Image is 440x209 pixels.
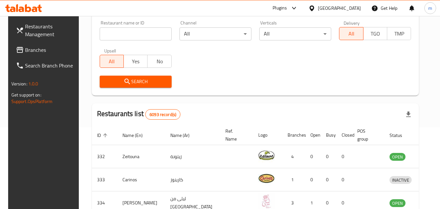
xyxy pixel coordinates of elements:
label: Delivery [344,21,360,25]
span: Status [390,131,411,139]
span: Restaurants Management [25,22,77,38]
td: 0 [336,168,352,191]
div: [GEOGRAPHIC_DATA] [318,5,361,12]
td: Carinos [117,168,165,191]
span: All [342,29,361,38]
td: 4 [282,145,305,168]
button: TGO [363,27,387,40]
th: Closed [336,125,352,145]
span: Yes [126,57,145,66]
td: Zeitouna [117,145,165,168]
div: Export file [401,107,416,122]
span: TMP [390,29,408,38]
td: كارينوز [165,168,220,191]
img: Zeitouna [258,147,275,163]
th: Busy [321,125,336,145]
th: Branches [282,125,305,145]
span: 6093 record(s) [146,112,180,118]
td: 0 [321,145,336,168]
td: 333 [92,168,117,191]
span: Get support on: [11,91,41,99]
h2: Restaurants list [97,109,181,120]
span: Search Branch Phone [25,62,77,69]
th: Open [305,125,321,145]
span: 1.0.0 [28,80,38,88]
td: 0 [305,168,321,191]
span: ID [97,131,109,139]
a: Search Branch Phone [11,58,82,73]
span: POS group [357,127,376,143]
button: All [100,55,124,68]
span: INACTIVE [390,176,412,184]
span: Ref. Name [225,127,245,143]
span: Version: [11,80,27,88]
button: All [339,27,363,40]
a: Support.OpsPlatform [11,97,53,106]
th: Logo [253,125,282,145]
div: All [179,27,251,40]
td: زيتونة [165,145,220,168]
td: 1 [282,168,305,191]
div: Plugins [273,4,287,12]
a: Restaurants Management [11,19,82,42]
span: OPEN [390,153,405,161]
td: 0 [321,168,336,191]
a: Branches [11,42,82,58]
span: Name (Ar) [170,131,198,139]
span: m [428,5,432,12]
div: Total records count [145,109,180,120]
span: TGO [366,29,385,38]
span: No [150,57,169,66]
img: Carinos [258,170,275,187]
input: Search for restaurant name or ID.. [100,27,172,40]
label: Upsell [104,48,116,53]
span: Name (En) [122,131,151,139]
button: Yes [123,55,148,68]
td: 0 [305,145,321,168]
span: Branches [25,46,77,54]
td: 332 [92,145,117,168]
span: OPEN [390,200,405,207]
span: All [103,57,121,66]
span: Search [105,78,166,86]
button: Search [100,76,172,88]
div: All [259,27,331,40]
button: No [147,55,171,68]
button: TMP [387,27,411,40]
td: 0 [336,145,352,168]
